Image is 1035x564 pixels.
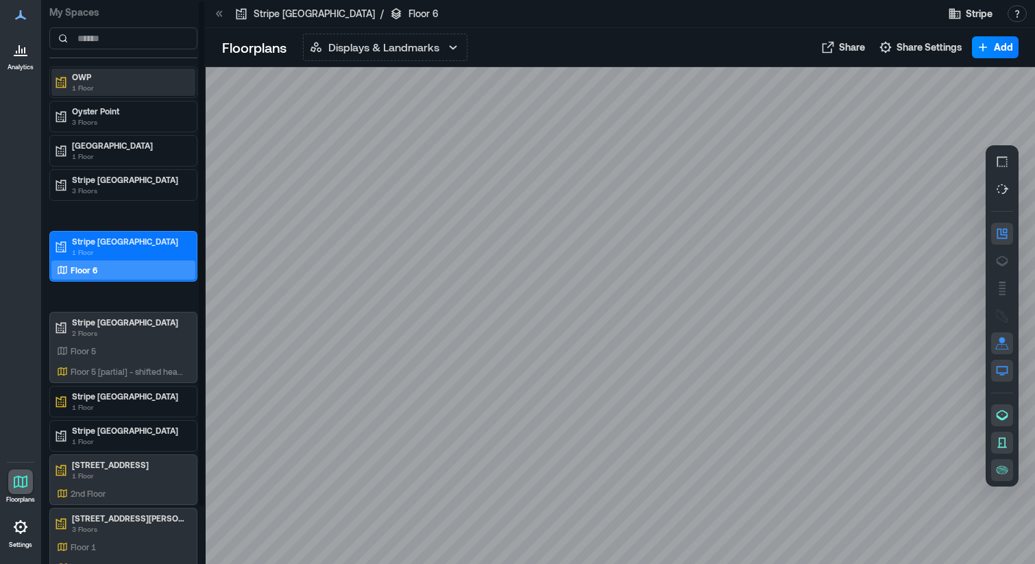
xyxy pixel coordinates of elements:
[966,7,993,21] span: Stripe
[72,140,187,151] p: [GEOGRAPHIC_DATA]
[8,63,34,71] p: Analytics
[72,524,187,535] p: 3 Floors
[380,7,384,21] p: /
[71,488,106,499] p: 2nd Floor
[972,36,1019,58] button: Add
[72,71,187,82] p: OWP
[72,117,187,127] p: 3 Floors
[328,39,439,56] p: Displays & Landmarks
[9,541,32,549] p: Settings
[4,511,37,553] a: Settings
[72,328,187,339] p: 2 Floors
[897,40,962,54] span: Share Settings
[944,3,997,25] button: Stripe
[72,106,187,117] p: Oyster Point
[72,151,187,162] p: 1 Floor
[72,247,187,258] p: 1 Floor
[875,36,966,58] button: Share Settings
[72,236,187,247] p: Stripe [GEOGRAPHIC_DATA]
[72,185,187,196] p: 3 Floors
[71,541,96,552] p: Floor 1
[71,345,96,356] p: Floor 5
[72,317,187,328] p: Stripe [GEOGRAPHIC_DATA]
[222,38,287,57] p: Floorplans
[72,402,187,413] p: 1 Floor
[2,465,39,508] a: Floorplans
[3,33,38,75] a: Analytics
[72,82,187,93] p: 1 Floor
[72,513,187,524] p: [STREET_ADDRESS][PERSON_NAME]
[254,7,375,21] p: Stripe [GEOGRAPHIC_DATA]
[72,174,187,185] p: Stripe [GEOGRAPHIC_DATA]
[303,34,467,61] button: Displays & Landmarks
[71,366,184,377] p: Floor 5 [partial] - shifted heat maps floor
[6,495,35,504] p: Floorplans
[72,459,187,470] p: [STREET_ADDRESS]
[72,425,187,436] p: Stripe [GEOGRAPHIC_DATA]
[409,7,439,21] p: Floor 6
[817,36,869,58] button: Share
[72,470,187,481] p: 1 Floor
[49,5,197,19] p: My Spaces
[72,391,187,402] p: Stripe [GEOGRAPHIC_DATA]
[839,40,865,54] span: Share
[72,436,187,447] p: 1 Floor
[71,265,97,275] p: Floor 6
